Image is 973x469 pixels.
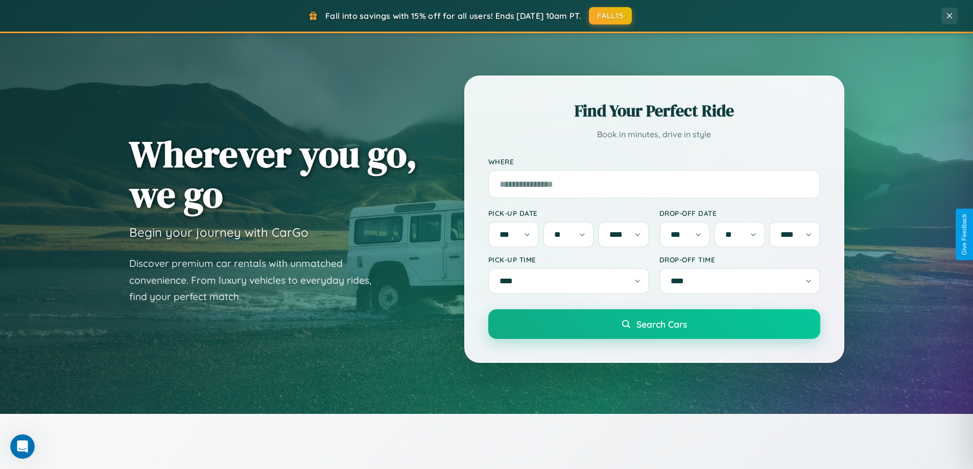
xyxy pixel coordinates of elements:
[488,309,820,339] button: Search Cars
[659,209,820,217] label: Drop-off Date
[488,209,649,217] label: Pick-up Date
[129,134,417,214] h1: Wherever you go, we go
[129,225,308,240] h3: Begin your journey with CarGo
[488,157,820,166] label: Where
[488,127,820,142] p: Book in minutes, drive in style
[659,255,820,264] label: Drop-off Time
[961,214,968,255] div: Give Feedback
[636,318,687,330] span: Search Cars
[488,255,649,264] label: Pick-up Time
[129,255,385,305] p: Discover premium car rentals with unmatched convenience. From luxury vehicles to everyday rides, ...
[488,100,820,122] h2: Find Your Perfect Ride
[325,11,581,21] span: Fall into savings with 15% off for all users! Ends [DATE] 10am PT.
[10,434,35,459] iframe: Intercom live chat
[589,7,632,24] button: FALL15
